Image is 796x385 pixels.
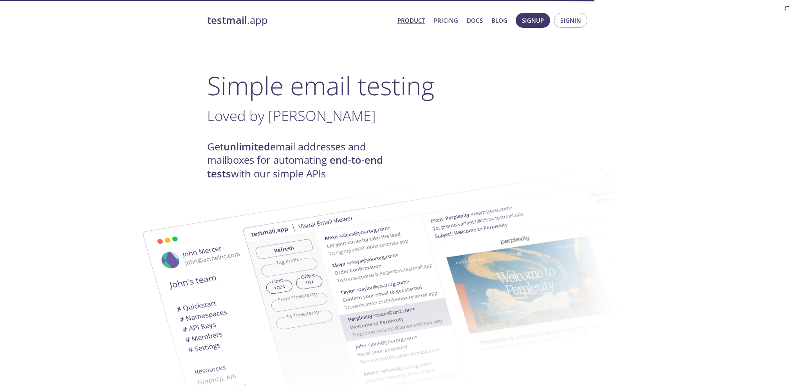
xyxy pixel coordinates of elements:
[224,140,270,154] strong: unlimited
[397,15,425,25] a: Product
[554,13,587,28] button: Signin
[207,140,398,181] h4: Get email addresses and mailboxes for automating with our simple APIs
[207,13,247,27] strong: testmail
[516,13,550,28] button: Signup
[522,15,544,25] span: Signup
[207,14,391,27] a: testmail.app
[207,106,376,125] span: Loved by [PERSON_NAME]
[467,15,483,25] a: Docs
[434,15,458,25] a: Pricing
[207,153,383,180] strong: end-to-end tests
[560,15,581,25] span: Signin
[207,70,589,101] h1: Simple email testing
[491,15,507,25] a: Blog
